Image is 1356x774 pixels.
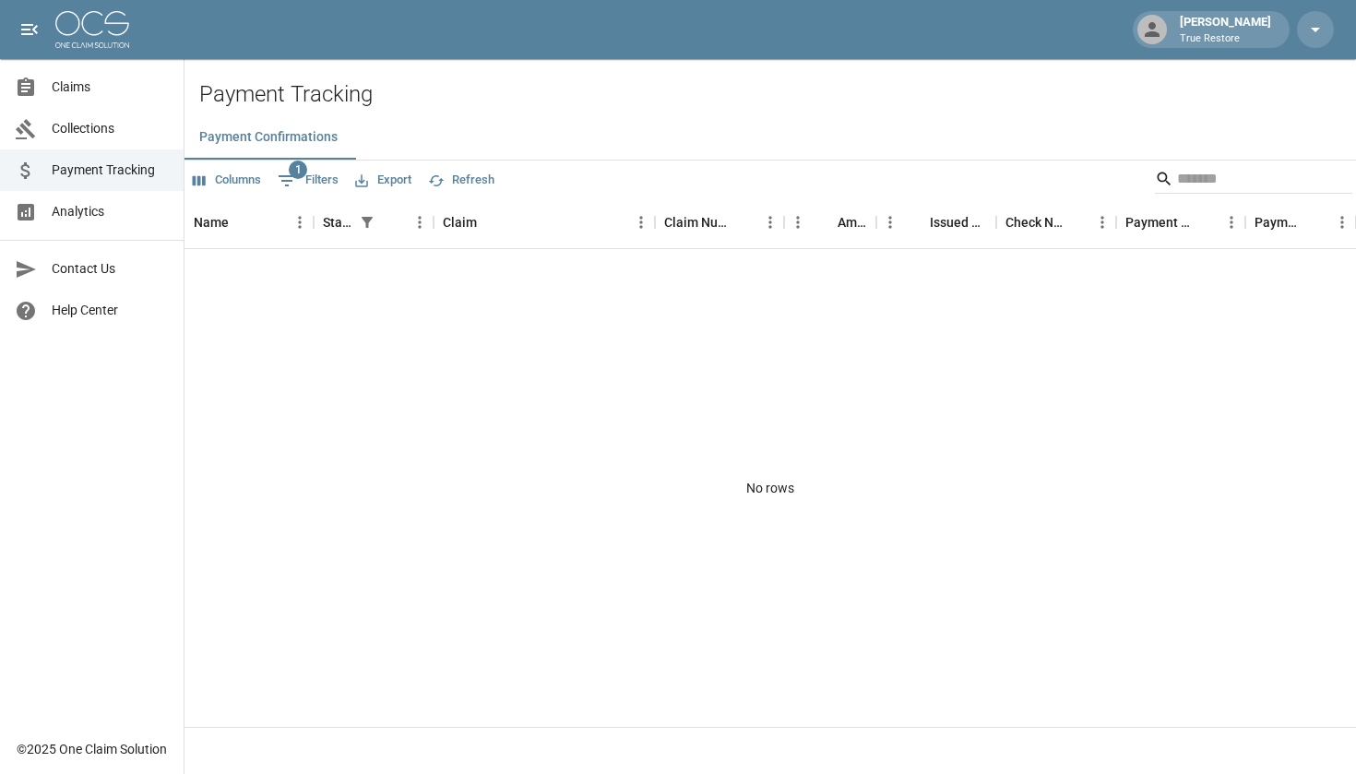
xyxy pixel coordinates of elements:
[1116,196,1245,248] div: Payment Method
[1005,196,1063,248] div: Check Number
[314,196,434,248] div: Status
[1218,208,1245,236] button: Menu
[812,209,838,235] button: Sort
[434,196,655,248] div: Claim
[876,208,904,236] button: Menu
[1155,164,1352,197] div: Search
[655,196,784,248] div: Claim Number
[380,209,406,235] button: Sort
[199,81,1356,108] h2: Payment Tracking
[184,115,1356,160] div: dynamic tabs
[1088,208,1116,236] button: Menu
[876,196,996,248] div: Issued Date
[1125,196,1192,248] div: Payment Method
[1302,209,1328,235] button: Sort
[838,196,867,248] div: Amount
[1172,13,1279,46] div: [PERSON_NAME]
[229,209,255,235] button: Sort
[1192,209,1218,235] button: Sort
[188,166,266,195] button: Select columns
[904,209,930,235] button: Sort
[1255,196,1302,248] div: Payment Type
[1180,31,1271,47] p: True Restore
[784,208,812,236] button: Menu
[664,196,731,248] div: Claim Number
[323,196,354,248] div: Status
[52,77,169,97] span: Claims
[184,115,352,160] button: Payment Confirmations
[184,249,1356,727] div: No rows
[1245,196,1356,248] div: Payment Type
[11,11,48,48] button: open drawer
[477,209,503,235] button: Sort
[354,209,380,235] button: Show filters
[930,196,987,248] div: Issued Date
[17,740,167,758] div: © 2025 One Claim Solution
[1063,209,1088,235] button: Sort
[1328,208,1356,236] button: Menu
[627,208,655,236] button: Menu
[52,161,169,180] span: Payment Tracking
[996,196,1116,248] div: Check Number
[286,208,314,236] button: Menu
[184,196,314,248] div: Name
[351,166,416,195] button: Export
[423,166,499,195] button: Refresh
[784,196,876,248] div: Amount
[731,209,756,235] button: Sort
[52,301,169,320] span: Help Center
[273,166,343,196] button: Show filters
[289,161,307,179] span: 1
[52,259,169,279] span: Contact Us
[443,196,477,248] div: Claim
[52,119,169,138] span: Collections
[406,208,434,236] button: Menu
[354,209,380,235] div: 1 active filter
[55,11,129,48] img: ocs-logo-white-transparent.png
[756,208,784,236] button: Menu
[52,202,169,221] span: Analytics
[194,196,229,248] div: Name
